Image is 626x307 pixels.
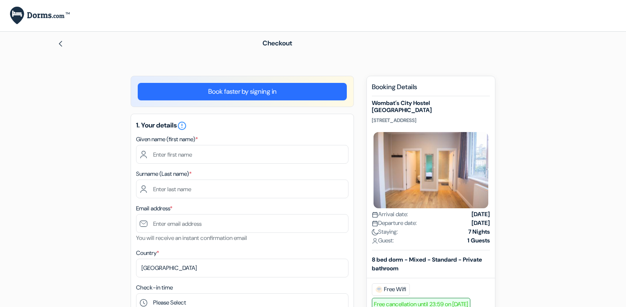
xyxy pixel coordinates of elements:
[372,210,408,219] span: Arrival date:
[372,283,410,296] span: Free Wifi
[136,214,348,233] input: Enter email address
[372,100,490,114] h5: Wombat´s City Hostel [GEOGRAPHIC_DATA]
[472,219,490,227] strong: [DATE]
[57,40,64,47] img: left_arrow.svg
[10,7,70,25] img: Dorms.com
[136,204,172,213] label: Email address
[472,210,490,219] strong: [DATE]
[376,286,382,293] img: free_wifi.svg
[136,135,198,144] label: Given name (first name)
[177,121,187,130] a: error_outline
[136,234,247,242] small: You will receive an instant confirmation email
[372,212,378,218] img: calendar.svg
[136,170,192,178] label: Surname (Last name)
[372,220,378,227] img: calendar.svg
[372,227,398,236] span: Staying:
[136,283,173,292] label: Check-in time
[177,121,187,131] i: error_outline
[136,180,348,198] input: Enter last name
[372,83,490,96] h5: Booking Details
[372,256,482,272] b: 8 bed dorm - Mixed - Standard - Private bathroom
[372,219,417,227] span: Departure date:
[138,83,347,100] a: Book faster by signing in
[372,236,394,245] span: Guest:
[468,227,490,236] strong: 7 Nights
[136,145,348,164] input: Enter first name
[372,238,378,244] img: user_icon.svg
[372,229,378,235] img: moon.svg
[263,39,292,47] span: Checkout
[372,117,490,124] p: [STREET_ADDRESS]
[136,249,159,257] label: Country
[467,236,490,245] strong: 1 Guests
[136,121,348,131] h5: 1. Your details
